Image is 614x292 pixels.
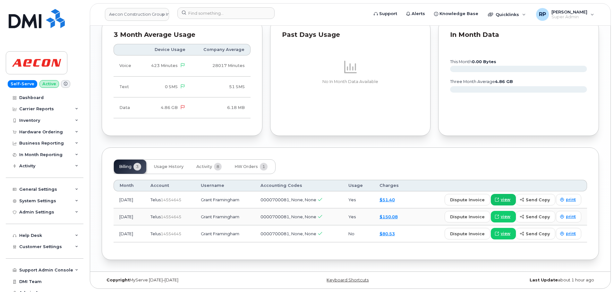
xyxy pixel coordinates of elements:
[114,225,145,242] td: [DATE]
[282,32,419,38] div: Past Days Usage
[114,191,145,208] td: [DATE]
[369,7,402,20] a: Support
[516,228,555,239] button: send copy
[501,197,510,203] span: view
[526,231,550,237] span: send copy
[516,211,555,222] button: send copy
[191,55,251,76] td: 28017 Minutes
[191,44,251,55] th: Company Average
[450,197,485,203] span: dispute invoice
[445,228,490,239] button: dispute invoice
[526,214,550,220] span: send copy
[343,191,374,208] td: Yes
[343,180,374,191] th: Usage
[379,214,398,219] a: $150.08
[161,214,181,219] span: 14554645
[114,97,140,118] td: Data
[195,191,255,208] td: Grant Framingham
[195,180,255,191] th: Username
[532,8,599,21] div: Ryan Partack
[496,12,519,17] span: Quicklinks
[450,32,587,38] div: In Month Data
[114,180,145,191] th: Month
[260,231,316,236] span: 0000700081, None, None
[501,231,510,237] span: view
[151,63,178,68] span: 423 Minutes
[566,231,576,237] span: print
[433,278,599,283] div: about 1 hour ago
[107,278,130,282] strong: Copyright
[102,278,268,283] div: MyServe [DATE]–[DATE]
[150,231,161,236] span: Telus
[495,79,513,84] tspan: 4.86 GB
[439,11,478,17] span: Knowledge Base
[114,208,145,225] td: [DATE]
[150,214,161,219] span: Telus
[165,84,178,89] span: 0 SMS
[530,278,558,282] strong: Last Update
[491,228,516,239] a: view
[526,197,550,203] span: send copy
[260,197,316,202] span: 0000700081, None, None
[445,211,490,222] button: dispute invoice
[516,194,555,205] button: send copy
[566,214,576,220] span: print
[491,211,516,222] a: view
[551,9,587,14] span: [PERSON_NAME]
[161,231,181,236] span: 14554645
[379,11,397,17] span: Support
[196,164,212,169] span: Activity
[327,278,369,282] a: Keyboard Shortcuts
[539,11,546,18] span: RP
[556,194,581,205] a: print
[430,7,483,20] a: Knowledge Base
[501,214,510,220] span: view
[374,180,410,191] th: Charges
[191,97,251,118] td: 6.18 MB
[161,105,178,110] span: 4.86 GB
[343,208,374,225] td: Yes
[450,214,485,220] span: dispute invoice
[195,225,255,242] td: Grant Framingham
[191,77,251,97] td: 51 SMS
[343,225,374,242] td: No
[472,59,496,64] tspan: 0.00 Bytes
[114,32,251,38] div: 3 Month Average Usage
[556,228,581,239] a: print
[556,211,581,222] a: print
[450,79,513,84] text: three month average
[114,55,140,76] td: Voice
[235,164,258,169] span: HW Orders
[260,214,316,219] span: 0000700081, None, None
[260,163,268,171] span: 1
[379,197,395,202] a: $51.40
[145,180,195,191] th: Account
[566,197,576,203] span: print
[450,231,485,237] span: dispute invoice
[177,7,275,19] input: Find something...
[491,194,516,205] a: view
[483,8,530,21] div: Quicklinks
[114,77,140,97] td: Text
[161,197,181,202] span: 14554645
[282,79,419,85] p: No In Month Data Available
[412,11,425,17] span: Alerts
[402,7,430,20] a: Alerts
[154,164,183,169] span: Usage History
[140,44,191,55] th: Device Usage
[379,231,395,236] a: $80.53
[551,14,587,20] span: Super Admin
[105,8,169,21] a: Aecon Construction Group Inc
[214,163,222,171] span: 8
[255,180,343,191] th: Accounting Codes
[150,197,161,202] span: Telus
[450,59,496,64] text: this month
[195,208,255,225] td: Grant Framingham
[445,194,490,205] button: dispute invoice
